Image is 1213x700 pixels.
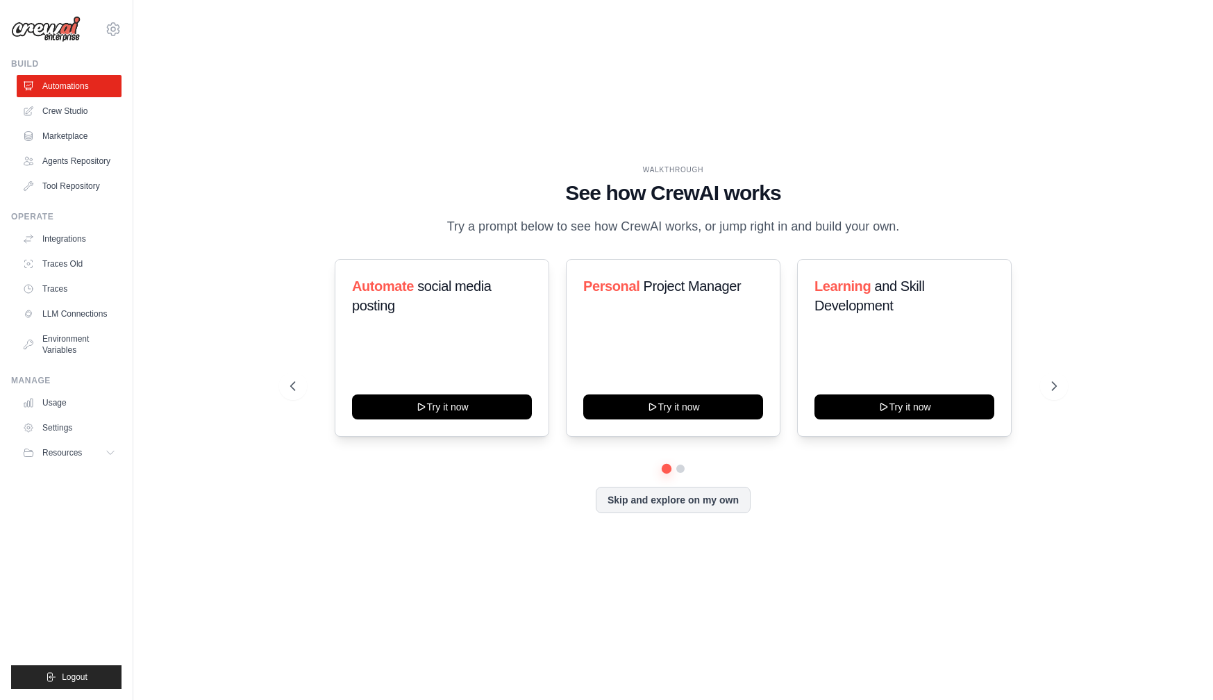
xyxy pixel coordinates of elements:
button: Try it now [583,394,763,419]
div: Build [11,58,122,69]
a: Traces Old [17,253,122,275]
span: Resources [42,447,82,458]
button: Try it now [814,394,994,419]
a: Agents Repository [17,150,122,172]
p: Try a prompt below to see how CrewAI works, or jump right in and build your own. [440,217,907,237]
a: Settings [17,417,122,439]
button: Try it now [352,394,532,419]
a: Automations [17,75,122,97]
a: Environment Variables [17,328,122,361]
a: Usage [17,392,122,414]
div: WALKTHROUGH [290,165,1057,175]
span: Logout [62,672,87,683]
a: LLM Connections [17,303,122,325]
a: Traces [17,278,122,300]
span: Project Manager [643,278,741,294]
button: Logout [11,665,122,689]
div: Manage [11,375,122,386]
a: Integrations [17,228,122,250]
button: Resources [17,442,122,464]
a: Tool Repository [17,175,122,197]
img: Logo [11,16,81,42]
h1: See how CrewAI works [290,181,1057,206]
a: Crew Studio [17,100,122,122]
div: Operate [11,211,122,222]
span: Personal [583,278,639,294]
span: social media posting [352,278,492,313]
span: Learning [814,278,871,294]
a: Marketplace [17,125,122,147]
button: Skip and explore on my own [596,487,751,513]
span: Automate [352,278,414,294]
